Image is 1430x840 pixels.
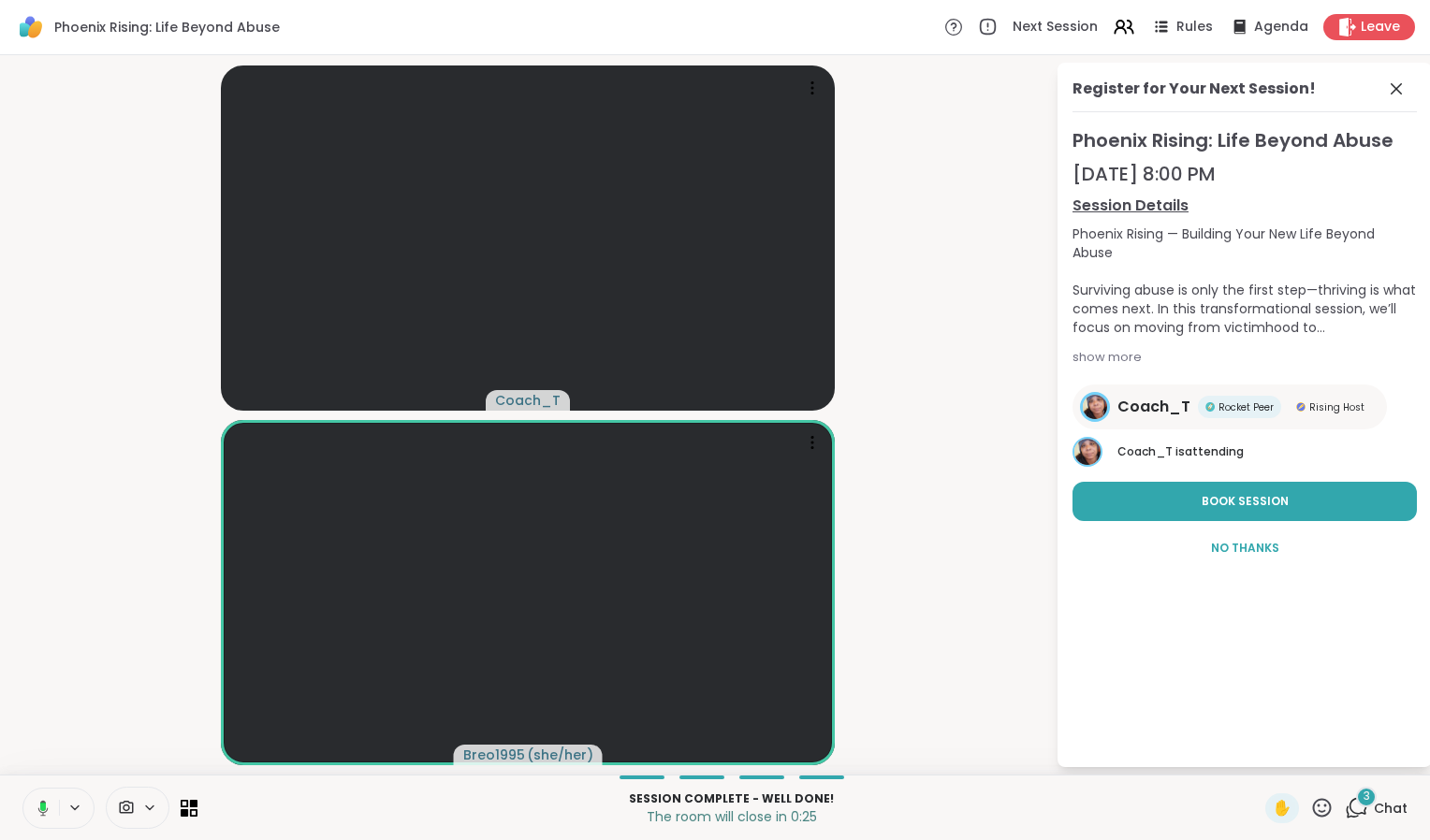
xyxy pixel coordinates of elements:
[1072,224,1417,337] div: Phoenix Rising — Building Your New Life Beyond Abuse Surviving abuse is only the first step—thriv...
[1013,18,1098,36] span: Next Session
[1072,127,1417,153] span: Phoenix Rising: Life Beyond Abuse
[1364,789,1370,804] span: 3
[1218,400,1274,414] span: Rocket Peer
[1083,395,1107,419] img: Coach_T
[1072,195,1417,217] a: Session Details
[1309,400,1364,414] span: Rising Host
[1117,443,1173,459] span: Coach_T
[1072,78,1316,100] div: Register for Your Next Session!
[495,391,561,410] span: Coach_T
[1211,540,1279,557] span: No Thanks
[1072,348,1417,367] div: show more
[1374,799,1408,818] span: Chat
[1074,439,1101,465] img: Coach_T
[15,11,47,43] img: ShareWell Logomark
[1361,18,1400,36] span: Leave
[1176,18,1213,36] span: Rules
[209,807,1254,826] p: The room will close in 0:25
[527,746,593,764] span: ( she/her )
[1072,161,1417,187] div: [DATE] 8:00 PM
[1254,18,1308,36] span: Agenda
[209,790,1254,807] p: Session Complete - well done!
[463,746,525,764] span: Breo1995
[1273,797,1291,819] span: ✋
[1202,493,1289,510] span: Book Session
[54,18,280,36] span: Phoenix Rising: Life Beyond Abuse
[1072,384,1387,429] a: Coach_TCoach_TRocket PeerRocket PeerRising HostRising Host
[1117,443,1417,460] p: is attending
[1205,402,1215,412] img: Rocket Peer
[1296,402,1306,412] img: Rising Host
[1072,529,1417,568] button: No Thanks
[1072,482,1417,521] button: Book Session
[1117,396,1190,418] span: Coach_T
